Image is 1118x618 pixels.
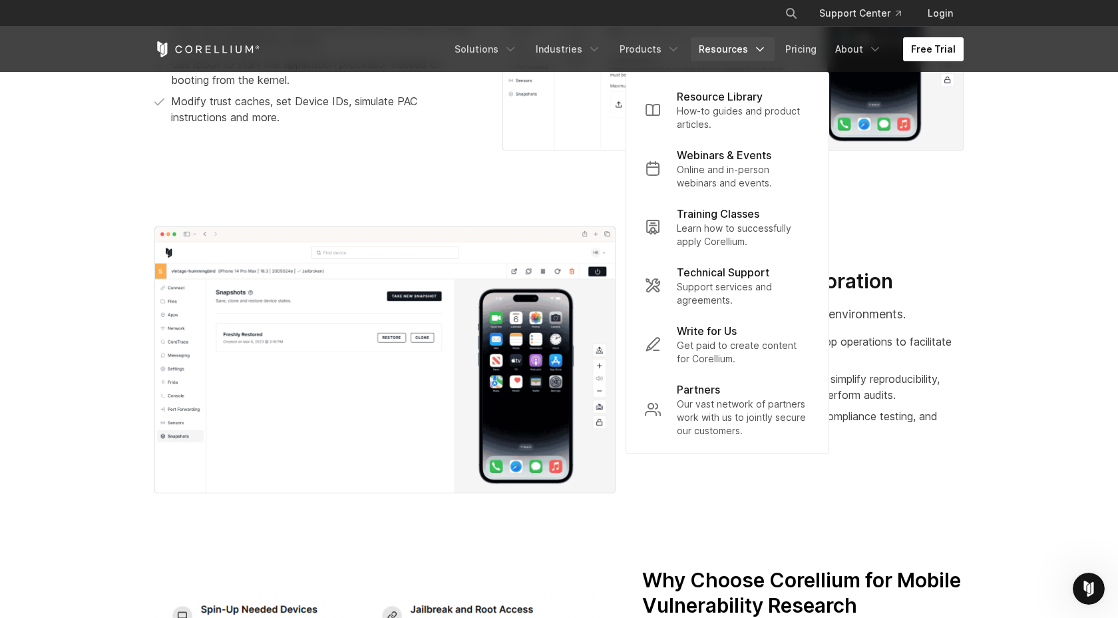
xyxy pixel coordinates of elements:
[1073,573,1105,605] iframe: Intercom live chat
[769,1,964,25] div: Navigation Menu
[779,1,803,25] button: Search
[447,37,525,61] a: Solutions
[777,37,825,61] a: Pricing
[528,37,609,61] a: Industries
[677,264,769,280] p: Technical Support
[612,37,688,61] a: Products
[634,315,821,374] a: Write for Us Get paid to create content for Corellium.
[634,374,821,446] a: Partners Our vast network of partners work with us to jointly secure our customers.
[827,37,890,61] a: About
[677,398,810,438] p: Our vast network of partners work with us to jointly secure our customers.
[634,81,821,139] a: Resource Library How-to guides and product articles.
[677,339,810,366] p: Get paid to create content for Corellium.
[677,105,810,131] p: How-to guides and product articles.
[691,37,775,61] a: Resources
[677,206,759,222] p: Training Classes
[154,41,260,57] a: Corellium Home
[809,1,912,25] a: Support Center
[903,37,964,61] a: Free Trial
[154,226,616,494] img: Device features for snapshots in Corellium's virtual hardware platform
[677,147,771,163] p: Webinars & Events
[677,280,810,307] p: Support services and agreements.
[677,382,720,398] p: Partners
[634,198,821,256] a: Training Classes Learn how to successfully apply Corellium.
[677,323,737,339] p: Write for Us
[171,93,476,125] p: Modify trust caches, set Device IDs, simulate PAC instructions and more.
[447,37,964,61] div: Navigation Menu
[171,56,476,88] p: Use iBoot to start the application processor instead of booting from the kernel.
[677,222,810,248] p: Learn how to successfully apply Corellium.
[677,89,763,105] p: Resource Library
[642,568,961,617] span: Why Choose Corellium for Mobile Vulnerability Research
[634,256,821,315] a: Technical Support Support services and agreements.
[677,163,810,190] p: Online and in-person webinars and events.
[917,1,964,25] a: Login
[634,139,821,198] a: Webinars & Events Online and in-person webinars and events.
